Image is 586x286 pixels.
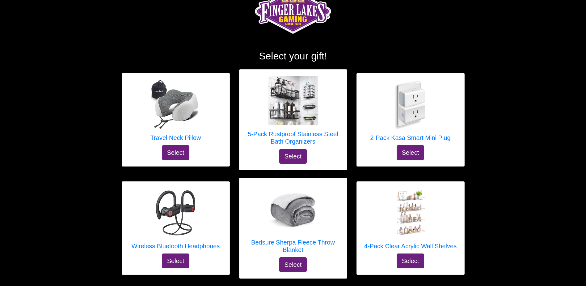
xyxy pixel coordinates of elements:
h5: Wireless Bluetooth Headphones [132,242,220,250]
img: Travel Neck Pillow [151,80,200,129]
button: Select [279,149,307,164]
h5: Travel Neck Pillow [150,134,201,141]
a: Wireless Bluetooth Headphones Wireless Bluetooth Headphones [132,188,220,253]
a: Bedsure Sherpa Fleece Throw Blanket Bedsure Sherpa Fleece Throw Blanket [246,184,341,257]
a: Travel Neck Pillow Travel Neck Pillow [150,80,201,145]
img: 4-Pack Clear Acrylic Wall Shelves [386,188,435,237]
h5: 2-Pack Kasa Smart Mini Plug [370,134,450,141]
button: Select [279,257,307,272]
button: Select [162,145,190,160]
button: Select [397,253,424,268]
img: 5-Pack Rustproof Stainless Steel Bath Organizers [268,76,318,125]
button: Select [162,253,190,268]
img: Wireless Bluetooth Headphones [151,188,200,237]
img: Bedsure Sherpa Fleece Throw Blanket [268,184,318,234]
button: Select [397,145,424,160]
h5: 4-Pack Clear Acrylic Wall Shelves [364,242,457,250]
h5: Bedsure Sherpa Fleece Throw Blanket [246,239,341,253]
a: 2-Pack Kasa Smart Mini Plug 2-Pack Kasa Smart Mini Plug [370,80,450,145]
h5: 5-Pack Rustproof Stainless Steel Bath Organizers [246,130,341,145]
a: 5-Pack Rustproof Stainless Steel Bath Organizers 5-Pack Rustproof Stainless Steel Bath Organizers [246,76,341,149]
img: 2-Pack Kasa Smart Mini Plug [386,80,435,129]
h2: Select your gift! [122,50,465,62]
a: 4-Pack Clear Acrylic Wall Shelves 4-Pack Clear Acrylic Wall Shelves [364,188,457,253]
